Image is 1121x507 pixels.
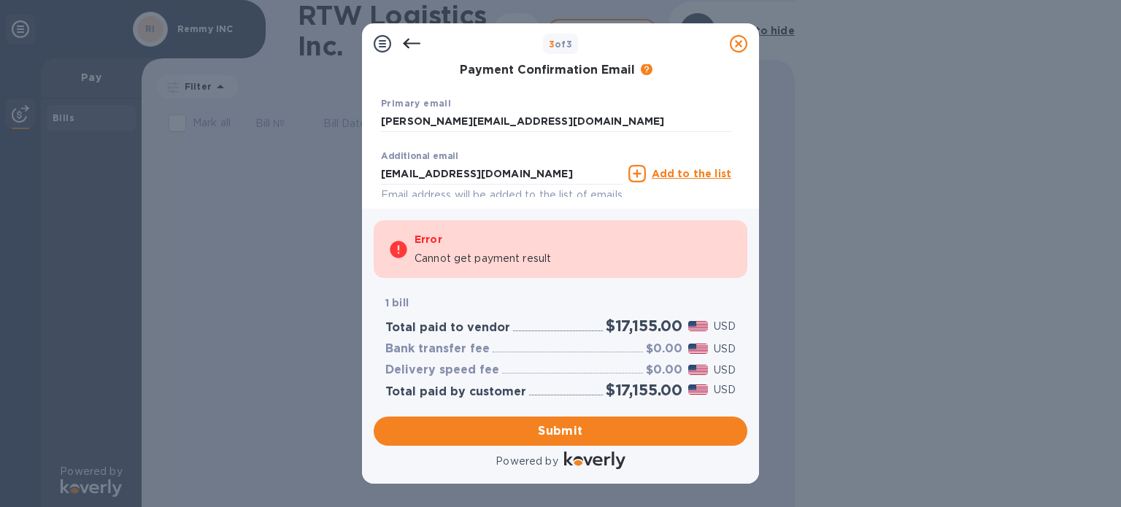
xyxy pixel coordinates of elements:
[606,381,682,399] h2: $17,155.00
[385,363,499,377] h3: Delivery speed fee
[714,319,736,334] p: USD
[688,365,708,375] img: USD
[646,342,682,356] h3: $0.00
[415,251,551,266] p: Cannot get payment result
[606,317,682,335] h2: $17,155.00
[549,39,555,50] span: 3
[496,454,558,469] p: Powered by
[374,417,747,446] button: Submit
[688,321,708,331] img: USD
[381,152,458,161] label: Additional email
[652,168,731,179] u: Add to the list
[460,63,635,77] h3: Payment Confirmation Email
[549,39,573,50] b: of 3
[688,344,708,354] img: USD
[714,363,736,378] p: USD
[646,363,682,377] h3: $0.00
[564,452,625,469] img: Logo
[688,384,708,395] img: USD
[415,233,442,245] b: Error
[385,342,490,356] h3: Bank transfer fee
[714,382,736,398] p: USD
[381,111,731,133] input: Enter your primary name
[385,385,526,399] h3: Total paid by customer
[714,341,736,357] p: USD
[385,321,510,335] h3: Total paid to vendor
[381,98,451,109] b: Primary email
[381,187,623,204] p: Email address will be added to the list of emails
[385,297,409,309] b: 1 bill
[381,163,623,185] input: Enter additional email
[385,422,736,440] span: Submit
